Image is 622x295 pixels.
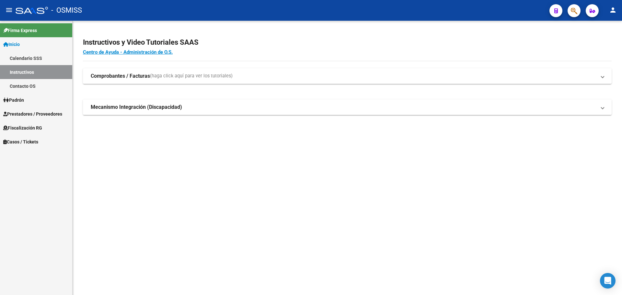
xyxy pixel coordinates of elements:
div: Open Intercom Messenger [600,273,616,289]
span: Fiscalización RG [3,124,42,131]
span: Casos / Tickets [3,138,38,145]
mat-expansion-panel-header: Mecanismo Integración (Discapacidad) [83,99,612,115]
span: (haga click aquí para ver los tutoriales) [150,73,233,80]
h2: Instructivos y Video Tutoriales SAAS [83,36,612,49]
span: Prestadores / Proveedores [3,110,62,118]
strong: Mecanismo Integración (Discapacidad) [91,104,182,111]
span: - OSMISS [51,3,82,17]
span: Padrón [3,96,24,104]
strong: Comprobantes / Facturas [91,73,150,80]
span: Inicio [3,41,20,48]
mat-icon: person [609,6,617,14]
mat-icon: menu [5,6,13,14]
mat-expansion-panel-header: Comprobantes / Facturas(haga click aquí para ver los tutoriales) [83,68,612,84]
a: Centro de Ayuda - Administración de O.S. [83,49,173,55]
span: Firma Express [3,27,37,34]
